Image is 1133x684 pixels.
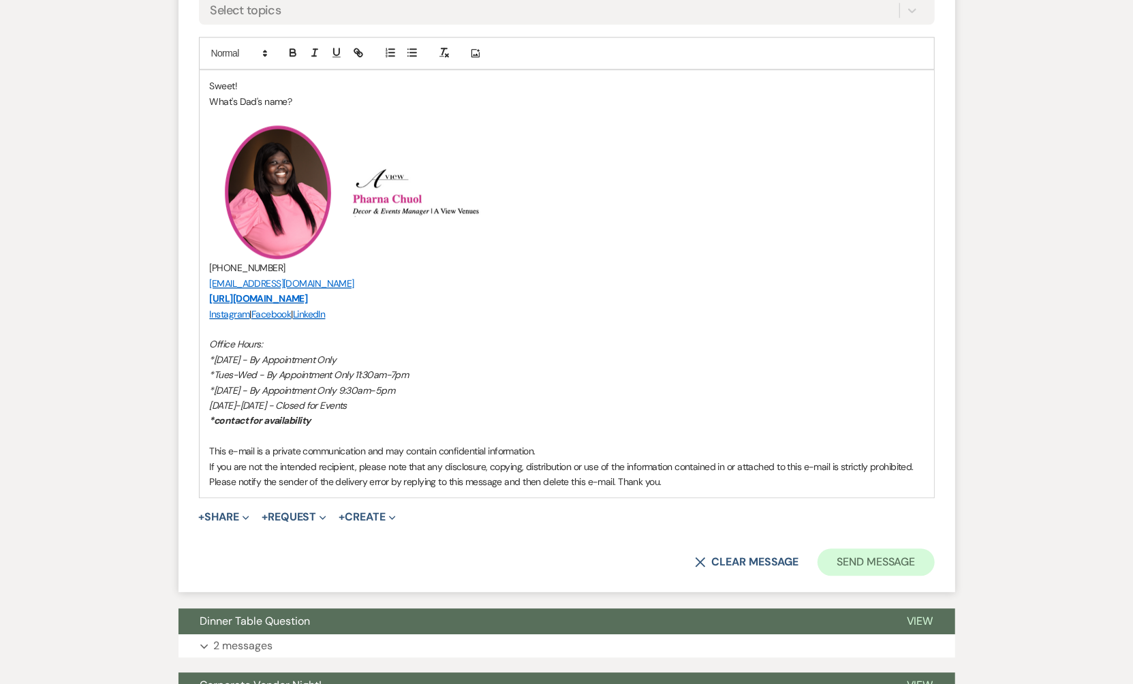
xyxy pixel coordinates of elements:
p: Sweet! [210,78,924,93]
button: Clear message [695,557,798,568]
span: + [339,512,345,523]
em: *contact for availability [210,414,311,426]
a: Facebook [251,308,292,320]
em: *Tues-Wed - By Appointment Only 11:30am-7pm [210,369,409,381]
span: View [907,614,933,628]
em: *[DATE] - By Appointment Only [210,354,337,366]
button: Dinner Table Question [179,608,885,634]
img: PC .png [210,124,346,260]
span: This e-mail is a private communication and may contain confidential information. [210,445,536,457]
span: | [291,308,292,320]
button: View [885,608,955,634]
p: 2 messages [214,637,273,655]
a: LinkedIn [293,308,326,320]
a: Instagram [210,308,250,320]
button: Create [339,512,395,523]
span: + [262,512,268,523]
span: + [199,512,205,523]
span: [PHONE_NUMBER] [210,262,285,274]
em: [DATE]-[DATE] - Closed for Events [210,399,347,411]
em: *[DATE] - By Appointment Only 9:30am-5pm [210,384,395,397]
img: Screenshot 2025-04-02 at 3.30.15 PM.png [348,168,499,217]
div: Select topics [211,1,281,20]
a: [EMAIL_ADDRESS][DOMAIN_NAME] [210,277,354,290]
p: What's Dad's name? [210,94,924,109]
span: If you are not the intended recipient, please note that any disclosure, copying, distribution or ... [210,461,916,488]
button: 2 messages [179,634,955,657]
button: Send Message [818,548,934,576]
button: Request [262,512,326,523]
a: [URL][DOMAIN_NAME] [210,292,308,305]
em: Office Hours: [210,338,263,350]
span: Dinner Table Question [200,614,311,628]
button: Share [199,512,250,523]
span: | [249,308,251,320]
